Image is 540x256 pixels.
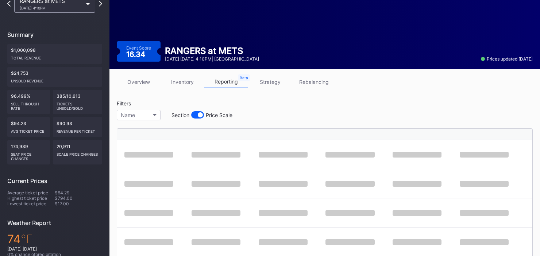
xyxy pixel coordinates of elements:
[481,56,533,62] div: Prices updated [DATE]
[204,76,248,88] a: reporting
[11,53,99,60] div: Total Revenue
[11,149,46,161] div: seat price changes
[55,201,102,206] div: $17.00
[248,76,292,88] a: strategy
[7,140,50,164] div: 174,939
[7,201,55,206] div: Lowest ticket price
[53,90,103,114] div: 385/10,613
[20,6,82,10] div: [DATE] 4:10PM
[7,31,102,38] div: Summary
[7,117,50,137] div: $94.23
[7,246,102,252] div: [DATE] [DATE]
[7,195,55,201] div: Highest ticket price
[7,67,102,87] div: $24,753
[57,126,99,133] div: Revenue per ticket
[165,46,259,56] div: RANGERS at METS
[53,117,103,137] div: $90.93
[7,232,102,246] div: 74
[117,110,161,120] button: Name
[21,232,33,246] span: ℉
[7,190,55,195] div: Average ticket price
[55,195,102,201] div: $794.00
[161,76,204,88] a: inventory
[55,190,102,195] div: $64.29
[53,140,103,164] div: 20,911
[7,44,102,64] div: $1,000,098
[165,56,259,62] div: [DATE] [DATE] 4:10PM | [GEOGRAPHIC_DATA]
[57,99,99,110] div: Tickets Unsold/Sold
[292,76,336,88] a: rebalancing
[121,112,135,118] div: Name
[11,76,99,83] div: Unsold Revenue
[57,149,99,156] div: scale price changes
[7,177,102,185] div: Current Prices
[126,45,151,51] div: Event Score
[117,76,161,88] a: overview
[171,111,232,119] div: Section Price Scale
[7,219,102,226] div: Weather Report
[117,100,236,106] div: Filters
[11,99,46,110] div: Sell Through Rate
[126,51,147,58] div: 16.34
[7,90,50,114] div: 96.499%
[11,126,46,133] div: Avg ticket price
